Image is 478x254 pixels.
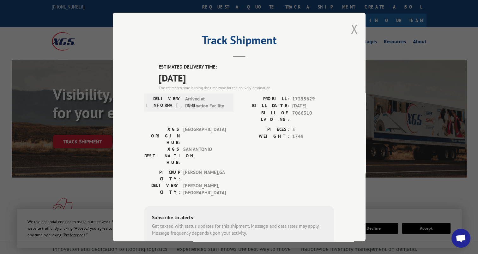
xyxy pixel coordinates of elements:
span: [PERSON_NAME] , GA [183,169,226,182]
h2: Track Shipment [144,36,334,48]
div: The estimated time is using the time zone for the delivery destination. [159,85,334,91]
span: 3 [292,126,334,133]
label: XGS ORIGIN HUB: [144,126,180,146]
span: [DATE] [159,71,334,85]
label: WEIGHT: [239,133,289,140]
span: Arrived at Destination Facility [185,95,228,110]
label: BILL DATE: [239,102,289,110]
label: BILL OF LADING: [239,110,289,123]
span: [PERSON_NAME] , [GEOGRAPHIC_DATA] [183,182,226,197]
label: PIECES: [239,126,289,133]
label: ESTIMATED DELIVERY TIME: [159,63,334,71]
label: XGS DESTINATION HUB: [144,146,180,166]
span: 1749 [292,133,334,140]
span: 17355629 [292,95,334,103]
span: [GEOGRAPHIC_DATA] [183,126,226,146]
div: Subscribe to alerts [152,214,326,223]
button: Close modal [351,21,358,37]
span: 7066310 [292,110,334,123]
label: PROBILL: [239,95,289,103]
label: DELIVERY INFORMATION: [146,95,182,110]
div: Open chat [451,229,470,248]
div: Get texted with status updates for this shipment. Message and data rates may apply. Message frequ... [152,223,326,237]
span: SAN ANTONIO [183,146,226,166]
label: DELIVERY CITY: [144,182,180,197]
span: [DATE] [292,102,334,110]
label: PICKUP CITY: [144,169,180,182]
